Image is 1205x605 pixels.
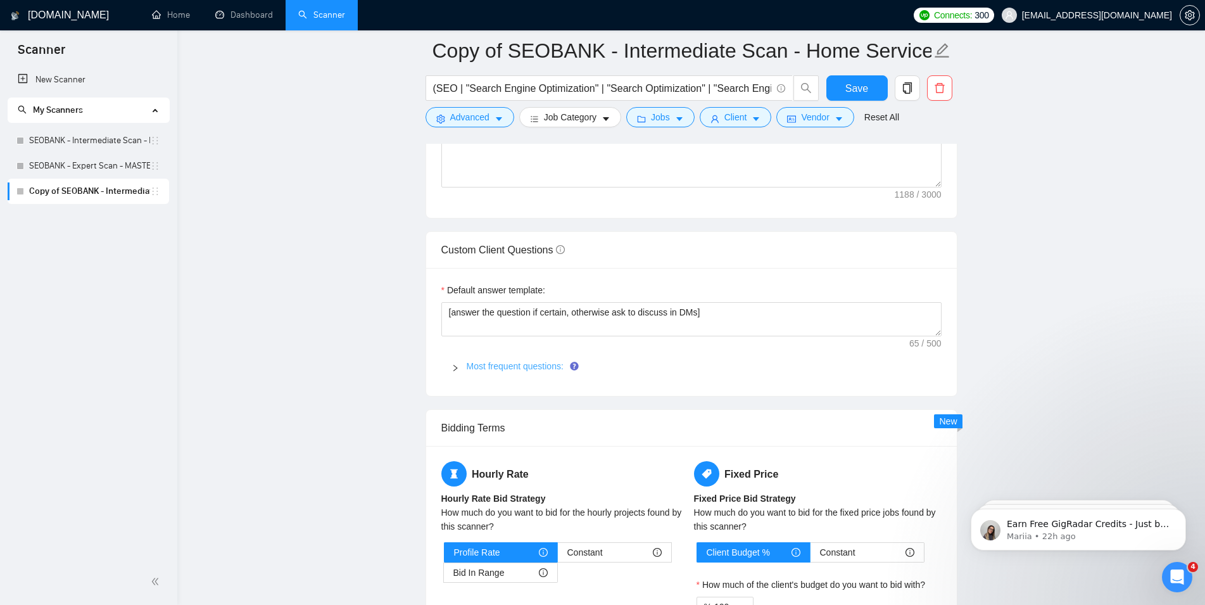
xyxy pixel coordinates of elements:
b: Hourly Rate Bid Strategy [441,494,546,504]
input: Search Freelance Jobs... [433,80,771,96]
span: Client [724,110,747,124]
span: hourglass [441,461,467,487]
span: holder [150,136,160,146]
span: Jobs [651,110,670,124]
button: userClientcaret-down [700,107,772,127]
div: Tooltip anchor [569,360,580,372]
button: search [793,75,819,101]
span: Job Category [544,110,596,124]
button: settingAdvancedcaret-down [426,107,514,127]
a: New Scanner [18,67,159,92]
span: New [939,416,957,426]
span: Connects: [934,8,972,22]
span: Constant [567,543,603,562]
span: folder [637,114,646,124]
button: setting [1180,5,1200,25]
button: idcardVendorcaret-down [776,107,854,127]
span: Profile Rate [454,543,500,562]
div: How much do you want to bid for the fixed price jobs found by this scanner? [694,506,942,533]
span: search [794,82,818,94]
span: caret-down [752,114,760,124]
span: user [1005,11,1014,20]
span: info-circle [539,568,548,577]
span: info-circle [556,245,565,254]
span: My Scanners [33,105,83,115]
li: Copy of SEOBANK - Intermediate Scan - Home Services [8,179,169,204]
span: caret-down [602,114,610,124]
div: Most frequent questions: [441,352,942,381]
span: Constant [820,543,855,562]
img: logo [11,6,20,26]
button: Save [826,75,888,101]
li: New Scanner [8,67,169,92]
span: Client Budget % [707,543,770,562]
span: Save [845,80,868,96]
a: searchScanner [298,10,345,20]
span: Scanner [8,41,75,67]
a: dashboardDashboard [215,10,273,20]
span: setting [436,114,445,124]
span: setting [1180,10,1199,20]
a: setting [1180,10,1200,20]
span: tag [694,461,719,487]
span: 4 [1188,562,1198,572]
span: copy [895,82,919,94]
span: Bid In Range [453,563,505,582]
span: caret-down [675,114,684,124]
span: user [710,114,719,124]
span: holder [150,161,160,171]
span: Advanced [450,110,489,124]
b: Fixed Price Bid Strategy [694,494,796,504]
input: Scanner name... [432,35,931,67]
span: info-circle [539,548,548,557]
a: SEOBANK - Intermediate Scan - MASTER [29,128,150,153]
span: caret-down [495,114,503,124]
h5: Fixed Price [694,461,942,487]
a: Reset All [864,110,899,124]
button: delete [927,75,952,101]
span: double-left [151,575,163,588]
span: holder [150,186,160,196]
button: copy [895,75,920,101]
a: homeHome [152,10,190,20]
span: info-circle [905,548,914,557]
a: Most frequent questions: [467,361,564,371]
li: SEOBANK - Expert Scan - MASTER [8,153,169,179]
span: idcard [787,114,796,124]
textarea: Default answer template: [441,302,942,336]
button: barsJob Categorycaret-down [519,107,621,127]
iframe: Intercom notifications message [952,482,1205,571]
label: Default answer template: [441,283,545,297]
div: How much do you want to bid for the hourly projects found by this scanner? [441,506,689,533]
span: Vendor [801,110,829,124]
span: info-circle [792,548,800,557]
div: Bidding Terms [441,410,942,446]
span: bars [530,114,539,124]
span: info-circle [777,84,785,92]
img: upwork-logo.png [919,10,930,20]
span: 300 [975,8,988,22]
span: My Scanners [18,105,83,115]
span: delete [928,82,952,94]
span: right [451,364,459,372]
span: info-circle [653,548,662,557]
button: folderJobscaret-down [626,107,695,127]
iframe: Intercom live chat [1162,562,1192,592]
span: Custom Client Questions [441,245,565,255]
span: search [18,105,27,114]
a: Copy of SEOBANK - Intermediate Scan - Home Services [29,179,150,204]
span: caret-down [835,114,843,124]
h5: Hourly Rate [441,461,689,487]
a: SEOBANK - Expert Scan - MASTER [29,153,150,179]
label: How much of the client's budget do you want to bid with? [697,578,926,592]
span: edit [934,42,950,59]
li: SEOBANK - Intermediate Scan - MASTER [8,128,169,153]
